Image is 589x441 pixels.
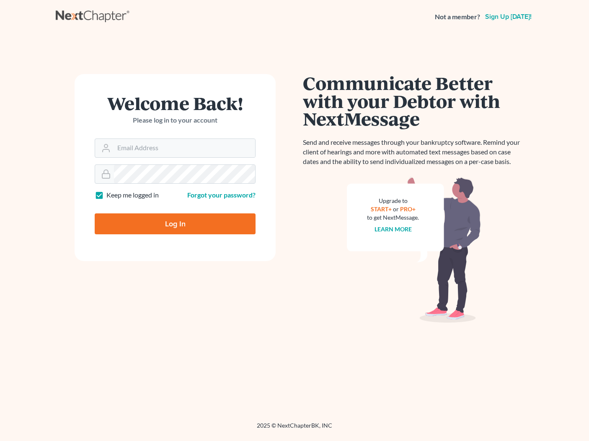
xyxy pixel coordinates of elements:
label: Keep me logged in [106,190,159,200]
img: nextmessage_bg-59042aed3d76b12b5cd301f8e5b87938c9018125f34e5fa2b7a6b67550977c72.svg [347,177,481,323]
a: START+ [371,205,392,213]
a: Sign up [DATE]! [483,13,533,20]
strong: Not a member? [435,12,480,22]
div: to get NextMessage. [367,213,419,222]
span: or [393,205,399,213]
input: Email Address [114,139,255,157]
a: PRO+ [400,205,416,213]
input: Log In [95,213,256,234]
p: Send and receive messages through your bankruptcy software. Remind your client of hearings and mo... [303,138,525,167]
h1: Communicate Better with your Debtor with NextMessage [303,74,525,128]
h1: Welcome Back! [95,94,256,112]
div: Upgrade to [367,197,419,205]
a: Forgot your password? [187,191,256,199]
div: 2025 © NextChapterBK, INC [56,421,533,436]
p: Please log in to your account [95,115,256,125]
a: Learn more [375,226,412,233]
